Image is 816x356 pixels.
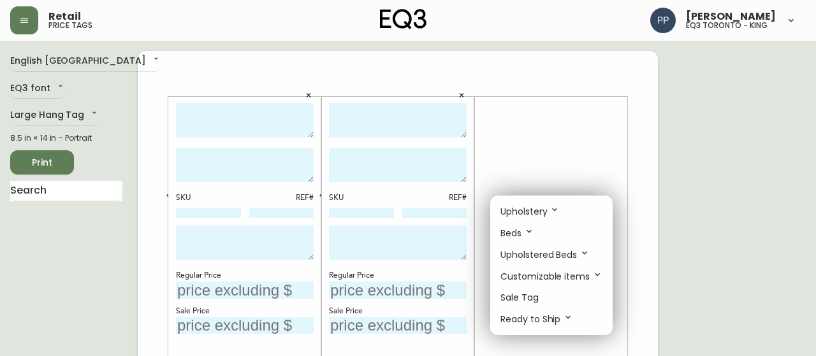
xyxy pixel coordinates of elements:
textarea: * PART OF A SET * [27,48,210,94]
p: Ready to Ship [500,312,573,326]
p: Beds [500,226,534,240]
p: Customizable items [500,269,602,283]
p: Upholstery [500,204,560,218]
p: Sale Tag [500,291,539,304]
p: Upholstered Beds [500,248,590,262]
